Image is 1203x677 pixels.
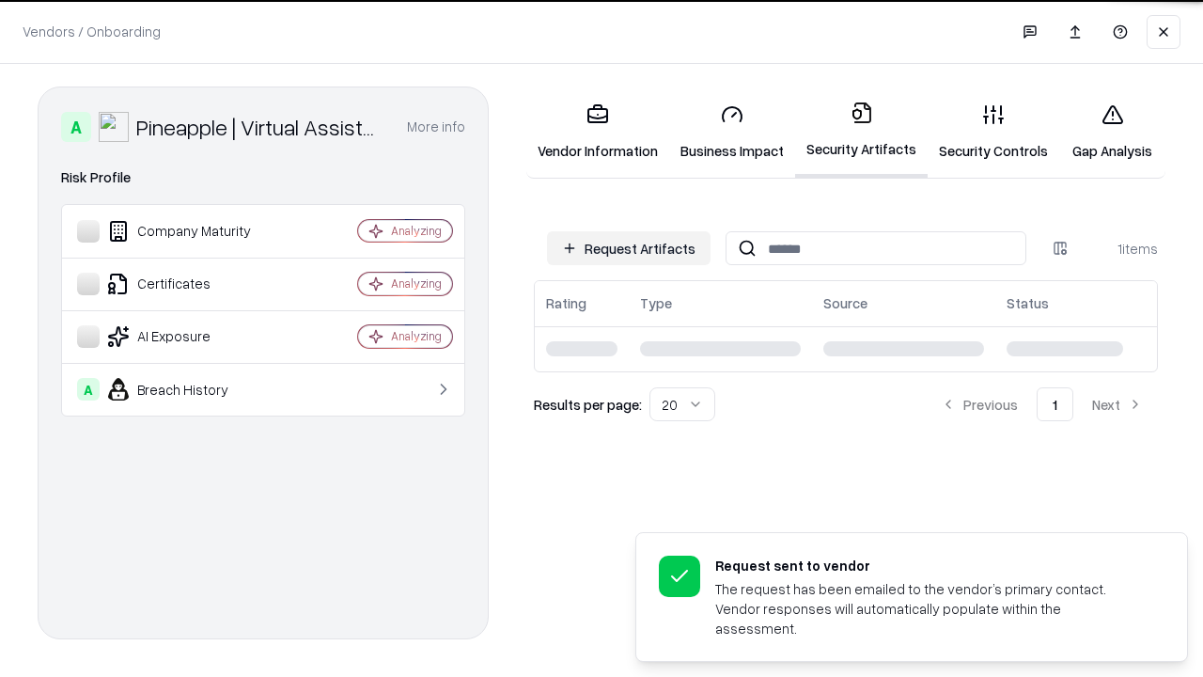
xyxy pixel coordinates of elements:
a: Business Impact [669,88,795,176]
div: Risk Profile [61,166,465,189]
a: Gap Analysis [1059,88,1165,176]
nav: pagination [926,387,1158,421]
div: A [77,378,100,401]
a: Security Controls [928,88,1059,176]
div: A [61,112,91,142]
a: Vendor Information [526,88,669,176]
div: Source [823,293,867,313]
div: The request has been emailed to the vendor’s primary contact. Vendor responses will automatically... [715,579,1142,638]
div: Breach History [77,378,302,401]
div: Company Maturity [77,220,302,243]
div: Status [1007,293,1049,313]
button: 1 [1037,387,1073,421]
button: More info [407,110,465,144]
div: Type [640,293,672,313]
div: AI Exposure [77,325,302,348]
div: Analyzing [391,276,442,291]
div: Pineapple | Virtual Assistant Agency [136,112,384,142]
p: Vendors / Onboarding [23,22,161,41]
div: Analyzing [391,223,442,239]
a: Security Artifacts [795,87,928,178]
div: Certificates [77,273,302,295]
img: Pineapple | Virtual Assistant Agency [99,112,129,142]
p: Results per page: [534,395,642,415]
div: Request sent to vendor [715,556,1142,575]
div: Analyzing [391,328,442,344]
div: Rating [546,293,586,313]
div: 1 items [1083,239,1158,259]
button: Request Artifacts [547,231,711,265]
